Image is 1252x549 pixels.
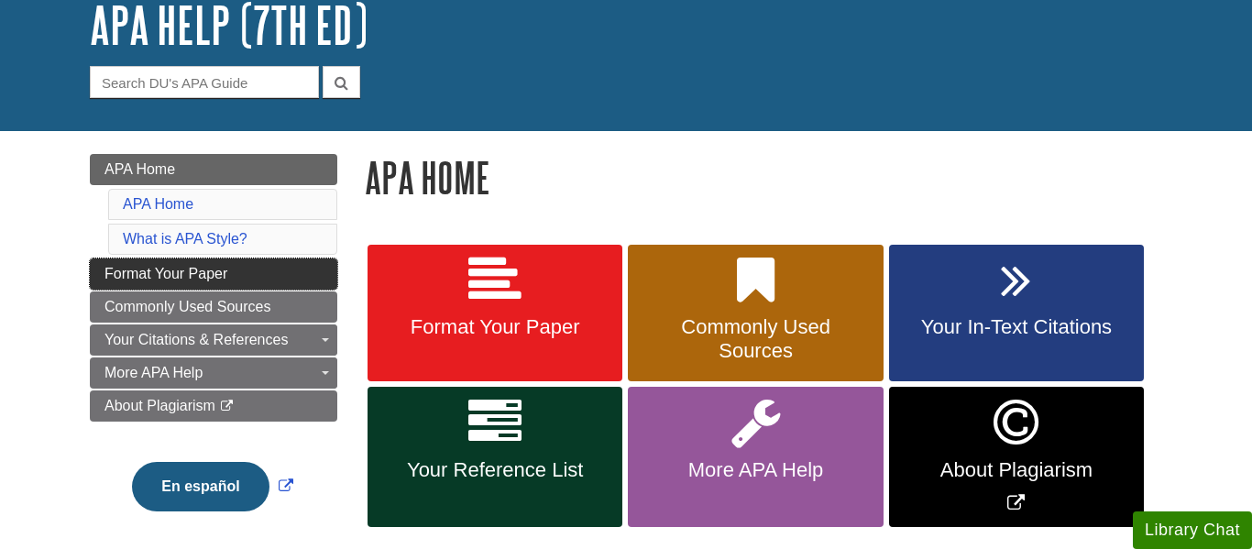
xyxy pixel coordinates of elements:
a: Commonly Used Sources [90,291,337,323]
input: Search DU's APA Guide [90,66,319,98]
span: Commonly Used Sources [642,315,869,363]
i: This link opens in a new window [219,401,235,412]
span: About Plagiarism [903,458,1130,482]
h1: APA Home [365,154,1162,201]
span: About Plagiarism [104,398,215,413]
span: More APA Help [642,458,869,482]
a: More APA Help [90,357,337,389]
span: Format Your Paper [381,315,609,339]
a: APA Home [123,196,193,212]
a: More APA Help [628,387,883,527]
a: Your In-Text Citations [889,245,1144,382]
span: Your Citations & References [104,332,288,347]
div: Guide Page Menu [90,154,337,543]
a: Format Your Paper [368,245,622,382]
span: Format Your Paper [104,266,227,281]
span: Commonly Used Sources [104,299,270,314]
a: Your Citations & References [90,324,337,356]
a: Link opens in new window [889,387,1144,527]
a: What is APA Style? [123,231,247,247]
a: Format Your Paper [90,258,337,290]
span: More APA Help [104,365,203,380]
a: Commonly Used Sources [628,245,883,382]
span: APA Home [104,161,175,177]
span: Your Reference List [381,458,609,482]
a: APA Home [90,154,337,185]
button: Library Chat [1133,511,1252,549]
button: En español [132,462,269,511]
span: Your In-Text Citations [903,315,1130,339]
a: Link opens in new window [127,478,297,494]
a: Your Reference List [368,387,622,527]
a: About Plagiarism [90,390,337,422]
